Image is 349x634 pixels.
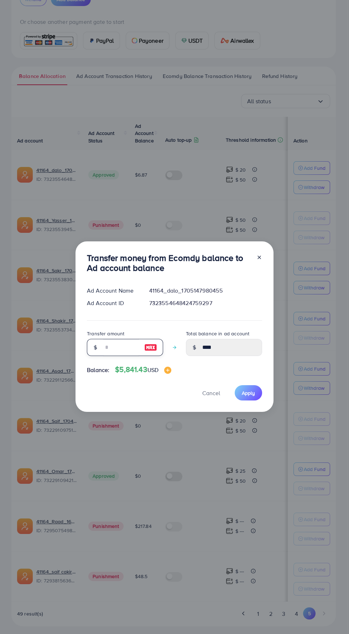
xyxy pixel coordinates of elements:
[144,343,157,352] img: image
[235,385,262,400] button: Apply
[242,389,255,397] span: Apply
[147,366,158,374] span: USD
[81,299,144,307] div: Ad Account ID
[87,253,251,273] h3: Transfer money from Ecomdy balance to Ad account balance
[144,287,268,295] div: 41164_dalo_1705147980455
[115,365,171,374] h4: $5,841.43
[319,602,344,629] iframe: Chat
[87,366,109,374] span: Balance:
[81,287,144,295] div: Ad Account Name
[144,299,268,307] div: 7323554648424759297
[193,385,229,400] button: Cancel
[186,330,249,337] label: Total balance in ad account
[87,330,124,337] label: Transfer amount
[202,389,220,397] span: Cancel
[164,367,171,374] img: image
